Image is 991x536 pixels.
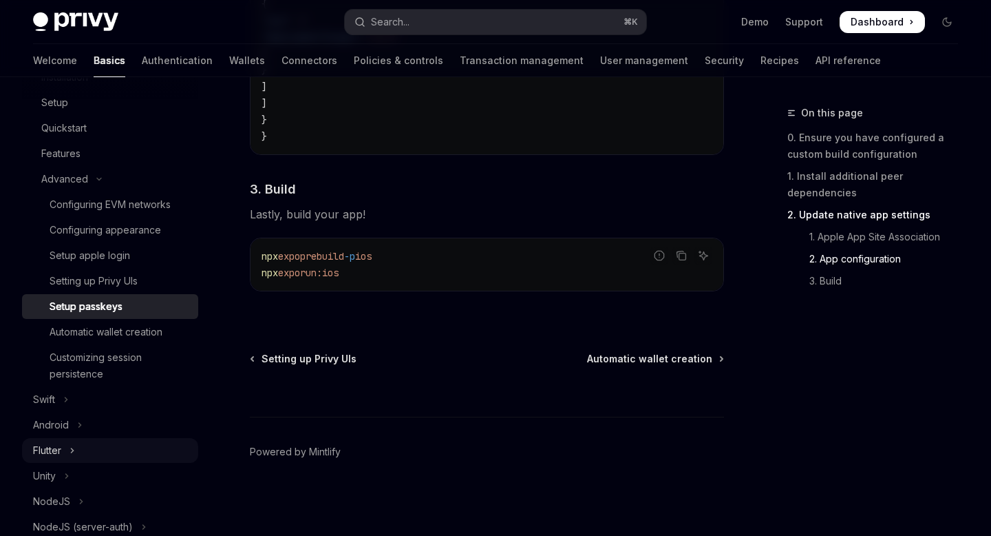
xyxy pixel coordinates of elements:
a: Configuring EVM networks [22,192,198,217]
span: Dashboard [851,15,904,29]
button: Toggle NodeJS section [22,489,198,514]
a: Policies & controls [354,44,443,77]
a: Setting up Privy UIs [251,352,356,366]
div: Setup apple login [50,247,130,264]
div: Setup [41,94,68,111]
a: Authentication [142,44,213,77]
span: npx [262,250,278,262]
div: Setup passkeys [50,298,122,315]
a: Configuring appearance [22,218,198,243]
div: Android [33,417,69,433]
a: Welcome [33,44,77,77]
span: On this page [801,105,863,121]
span: run:ios [300,267,339,279]
a: 0. Ensure you have configured a custom build configuration [787,127,969,165]
a: Setup apple login [22,243,198,268]
span: ios [355,250,372,262]
a: 2. Update native app settings [787,204,969,226]
span: 3. Build [250,180,296,198]
div: Configuring EVM networks [50,196,171,213]
a: Quickstart [22,116,198,141]
span: ⌘ K [624,17,638,28]
button: Toggle Swift section [22,387,198,412]
a: Security [705,44,744,77]
a: Automatic wallet creation [22,320,198,344]
div: Setting up Privy UIs [50,273,138,289]
button: Ask AI [694,247,712,265]
button: Toggle Unity section [22,464,198,488]
a: Transaction management [460,44,584,77]
span: ] [262,81,267,93]
div: Search... [371,14,409,30]
div: Features [41,145,81,162]
span: Setting up Privy UIs [262,352,356,366]
a: Dashboard [840,11,925,33]
div: Configuring appearance [50,222,161,238]
a: Setup [22,90,198,115]
span: Automatic wallet creation [587,352,712,366]
a: 3. Build [787,270,969,292]
a: Basics [94,44,125,77]
a: 2. App configuration [787,248,969,270]
div: Swift [33,391,55,408]
div: NodeJS [33,493,70,510]
button: Open search [345,10,646,34]
a: Recipes [760,44,799,77]
button: Toggle dark mode [936,11,958,33]
a: Customizing session persistence [22,345,198,386]
a: Setting up Privy UIs [22,269,198,293]
button: Report incorrect code [650,247,668,265]
div: Unity [33,468,56,484]
a: User management [600,44,688,77]
a: API reference [816,44,881,77]
button: Toggle Advanced section [22,167,198,192]
span: Lastly, build your app! [250,205,724,224]
a: Wallets [229,44,265,77]
a: Support [785,15,823,29]
div: Automatic wallet creation [50,324,162,340]
a: Connectors [281,44,337,77]
div: NodeJS (server-auth) [33,519,133,535]
button: Toggle Android section [22,413,198,437]
div: Customizing session persistence [50,349,190,382]
span: prebuild [300,250,344,262]
span: expo [278,267,300,279]
a: Powered by Mintlify [250,445,341,459]
span: } [262,130,267,143]
span: ] [262,97,267,110]
span: npx [262,267,278,279]
div: Flutter [33,442,61,459]
div: Advanced [41,171,88,187]
a: Setup passkeys [22,294,198,319]
a: Demo [741,15,769,29]
a: 1. Apple App Site Association [787,226,969,248]
a: Automatic wallet creation [587,352,723,366]
a: 1. Install additional peer dependencies [787,165,969,204]
img: dark logo [33,12,118,32]
a: Features [22,141,198,166]
span: } [262,114,267,126]
div: Quickstart [41,120,87,136]
button: Toggle Flutter section [22,438,198,463]
span: -p [344,250,355,262]
button: Copy the contents from the code block [672,247,690,265]
span: expo [278,250,300,262]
